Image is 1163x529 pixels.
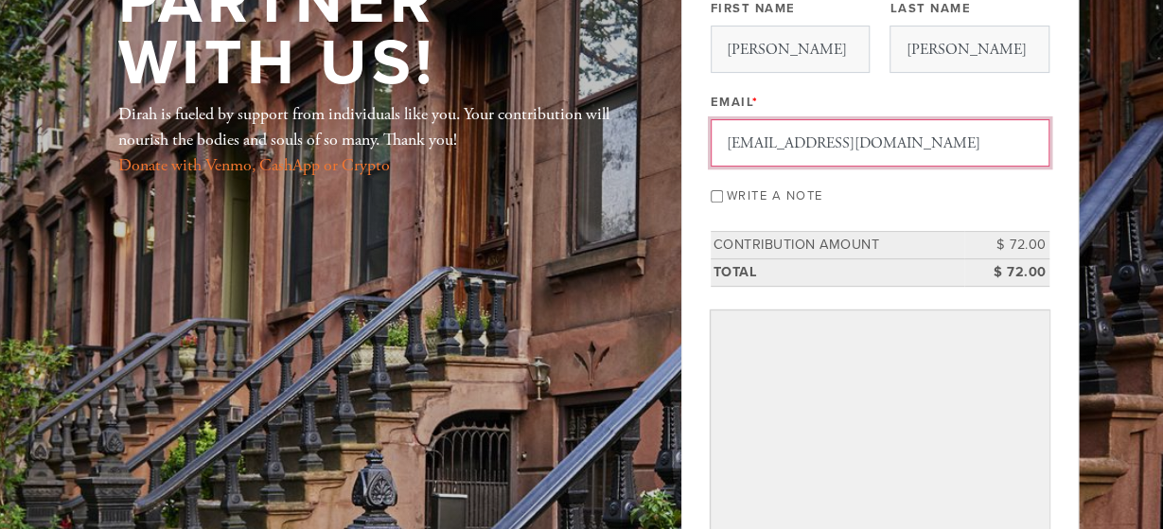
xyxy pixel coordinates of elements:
[711,258,964,286] td: Total
[727,188,823,203] label: Write a note
[118,154,390,176] a: Donate with Venmo, CashApp or Crypto
[711,232,964,259] td: Contribution Amount
[118,101,620,178] div: Dirah is fueled by support from individuals like you. Your contribution will nourish the bodies a...
[964,232,1049,259] td: $ 72.00
[711,26,870,73] input: Verified by Zero Phishing
[752,95,759,110] span: This field is required.
[711,94,759,111] label: Email
[964,258,1049,286] td: $ 72.00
